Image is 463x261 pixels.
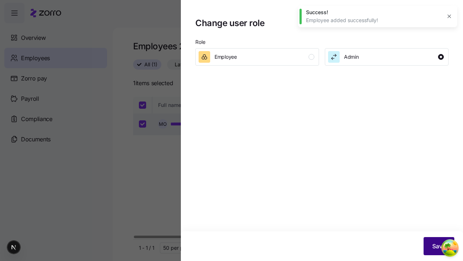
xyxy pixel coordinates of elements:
[432,242,446,250] span: Save
[306,17,441,24] div: Employee added successfully!
[195,39,449,48] p: Role
[443,241,457,255] button: Open Tanstack query devtools
[195,17,425,29] h1: Change user role
[344,53,359,61] span: Admin
[306,9,441,16] div: Success!
[424,237,454,255] button: Save
[214,53,237,61] span: Employee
